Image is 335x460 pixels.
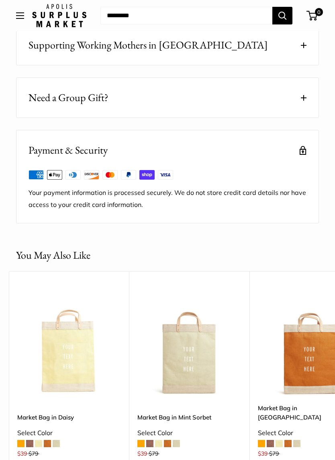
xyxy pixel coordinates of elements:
[258,450,268,457] span: $39
[137,413,241,422] a: Market Bag in Mint Sorbet
[272,7,292,24] button: Search
[17,292,121,395] img: Market Bag in Daisy
[315,8,323,16] span: 0
[29,142,108,158] h2: Payment & Security
[149,450,158,457] span: $79
[269,450,279,457] span: $79
[16,12,24,19] button: Open menu
[29,37,268,53] span: Supporting Working Mothers in [GEOGRAPHIC_DATA]
[16,78,319,118] button: Need a Group Gift?
[137,450,147,457] span: $39
[17,427,121,439] div: Select Color
[32,4,86,27] img: Apolis: Surplus Market
[137,292,241,395] img: Market Bag in Mint Sorbet
[29,187,306,211] p: Your payment information is processed securely. We do not store credit card details nor have acce...
[100,7,272,24] input: Search...
[17,413,121,422] a: Market Bag in Daisy
[16,25,319,65] button: Supporting Working Mothers in [GEOGRAPHIC_DATA]
[29,90,108,105] span: Need a Group Gift?
[16,247,90,263] h2: You May Also Like
[29,450,38,457] span: $79
[307,11,317,20] a: 0
[137,427,241,439] div: Select Color
[17,450,27,457] span: $39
